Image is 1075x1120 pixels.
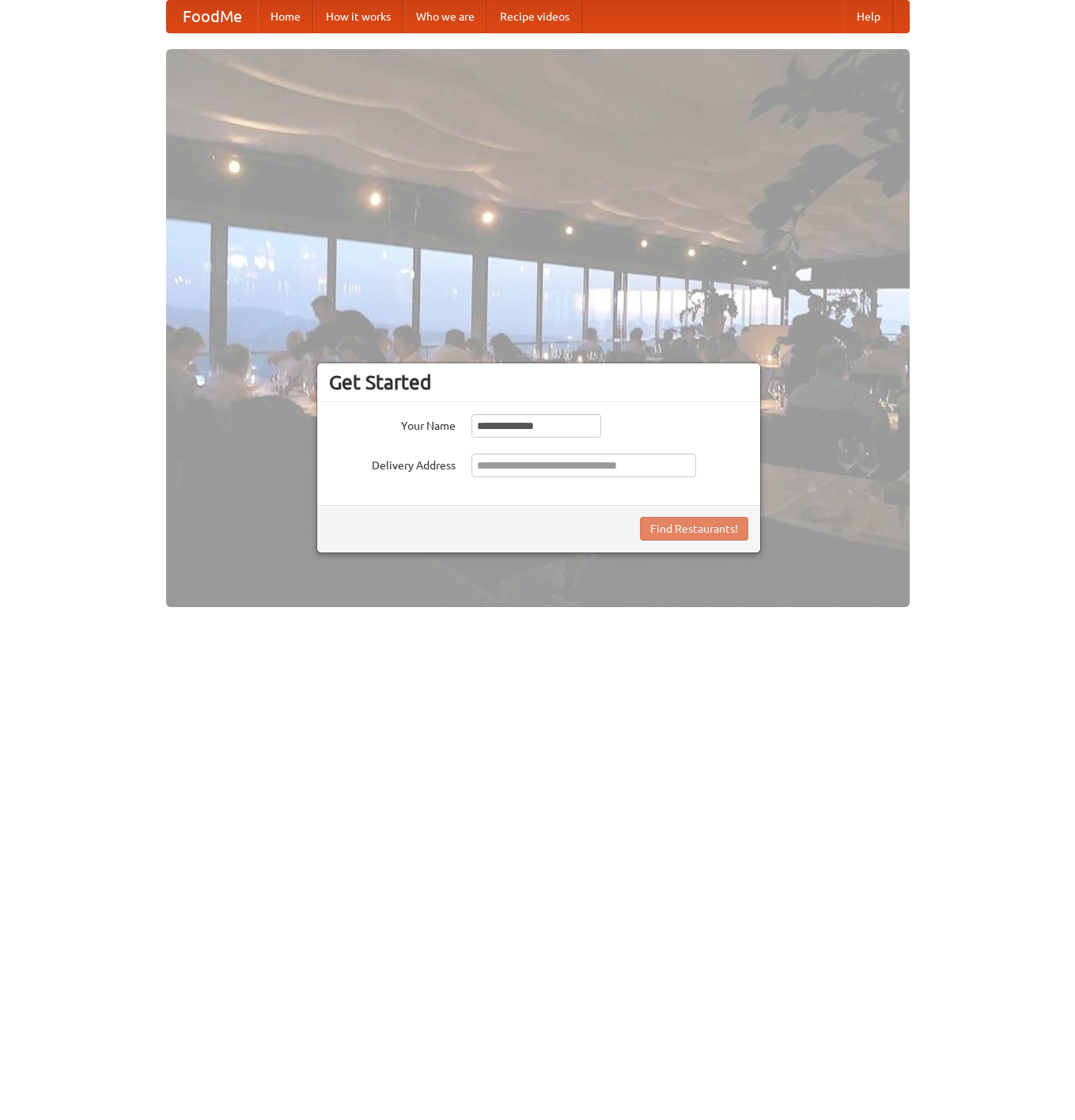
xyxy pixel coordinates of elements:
[258,1,313,32] a: Home
[329,454,456,473] label: Delivery Address
[167,1,258,32] a: FoodMe
[640,517,748,541] button: Find Restaurants!
[844,1,893,32] a: Help
[329,370,748,394] h3: Get Started
[487,1,582,32] a: Recipe videos
[313,1,403,32] a: How it works
[329,414,456,434] label: Your Name
[403,1,487,32] a: Who we are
